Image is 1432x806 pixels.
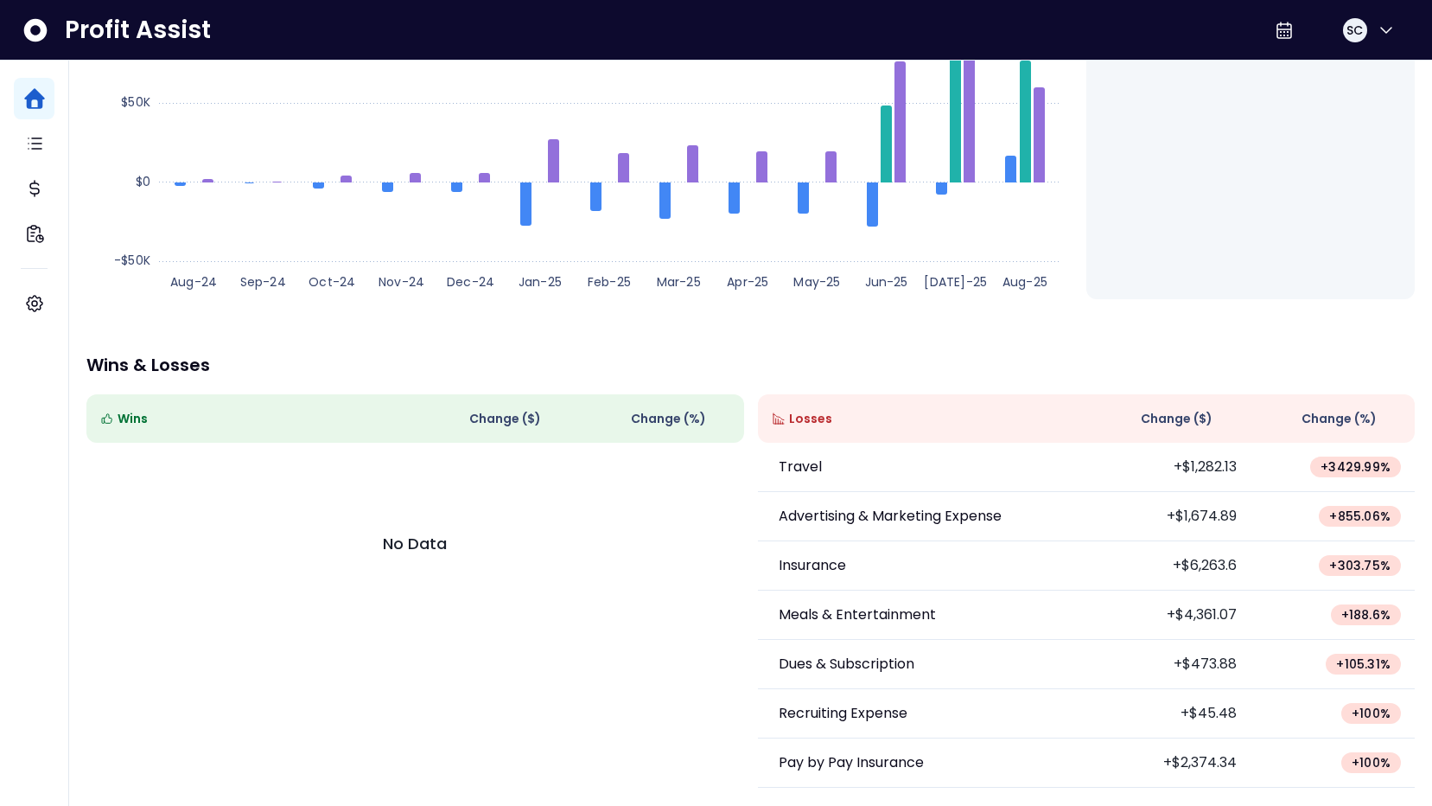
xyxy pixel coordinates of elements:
p: Wins & Losses [86,356,1415,374]
text: $50K [121,93,150,111]
text: Aug-25 [1002,273,1047,291]
text: Feb-25 [588,273,631,291]
text: Sep-24 [240,273,286,291]
span: + 100 % [1352,705,1391,722]
text: $0 [136,173,150,190]
text: Nov-24 [379,273,424,291]
text: Jun-25 [865,273,908,291]
text: Apr-25 [727,273,768,291]
span: Wins [118,410,148,428]
td: +$6,263.6 [1086,541,1251,591]
td: +$4,361.07 [1086,591,1251,640]
span: Change (%) [631,410,706,428]
span: Losses [789,410,832,428]
text: Mar-25 [657,273,701,291]
span: Change ( $ ) [469,410,541,428]
span: + 188.6 % [1341,606,1391,624]
span: + 105.31 % [1336,656,1391,673]
p: Advertising & Marketing Expense [779,506,1002,527]
text: Jan-25 [519,273,562,291]
p: Insurance [779,555,846,576]
span: + 303.75 % [1329,557,1391,574]
td: +$1,282.13 [1086,443,1251,492]
text: -$50K [114,252,150,269]
td: +$45.48 [1086,689,1251,739]
td: +$2,374.34 [1086,739,1251,788]
p: Recruiting Expense [779,703,907,724]
text: Dec-24 [447,273,494,291]
p: Pay by Pay Insurance [779,752,924,773]
text: Oct-24 [309,273,355,291]
span: Change ( $ ) [1141,410,1212,428]
span: Change (%) [1302,410,1377,428]
td: +$473.88 [1086,640,1251,689]
span: + 855.06 % [1329,508,1391,525]
text: May-25 [793,273,840,291]
p: Travel [779,457,822,477]
p: Dues & Subscription [779,654,914,675]
p: No Data [383,532,447,555]
text: [DATE]-25 [924,273,987,291]
text: Aug-24 [170,273,217,291]
span: + 100 % [1352,754,1391,771]
span: SC [1346,22,1363,39]
td: +$1,674.89 [1086,492,1251,541]
span: + 3429.99 % [1321,458,1391,476]
span: Profit Assist [65,15,211,46]
p: Meals & Entertainment [779,604,936,625]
